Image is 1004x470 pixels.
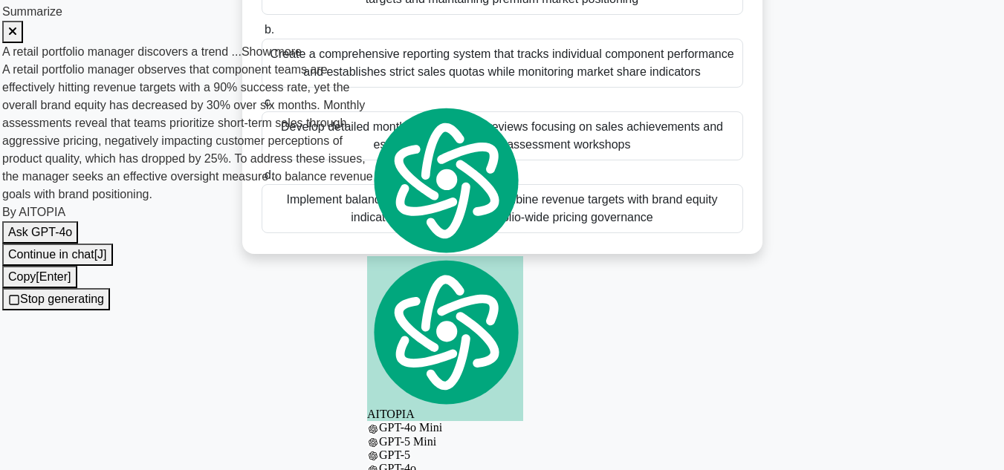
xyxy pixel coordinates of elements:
img: gpt-black.svg [367,423,379,435]
img: gpt-black.svg [367,450,379,462]
button: Stop generating [2,288,110,310]
span: By AITOPIA [2,206,65,218]
div: GPT-4o Mini [367,421,523,434]
button: Copy[Enter] [2,266,77,288]
button: Continue in chat[J] [2,244,113,266]
span: Summarize [2,5,62,18]
button: Ask GPT-4o [2,221,78,244]
span: Show more [242,45,302,58]
img: logo.svg [367,256,523,408]
div: GPT-5 [367,448,523,462]
div: GPT-5 Mini [367,435,523,448]
div: A retail portfolio manager observes that component teams are effectively hitting revenue targets ... [2,61,374,203]
div: AITOPIA [367,256,523,422]
span: [Enter] [36,270,71,283]
div: Stop generating [8,290,104,308]
span: [J] [94,248,107,261]
img: gpt-black.svg [367,437,379,448]
img: logo.svg [367,104,523,256]
div: A retail portfolio manager discovers a trend ... [2,43,374,61]
div: Create a comprehensive reporting system that tracks individual component performance and establis... [262,39,743,88]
